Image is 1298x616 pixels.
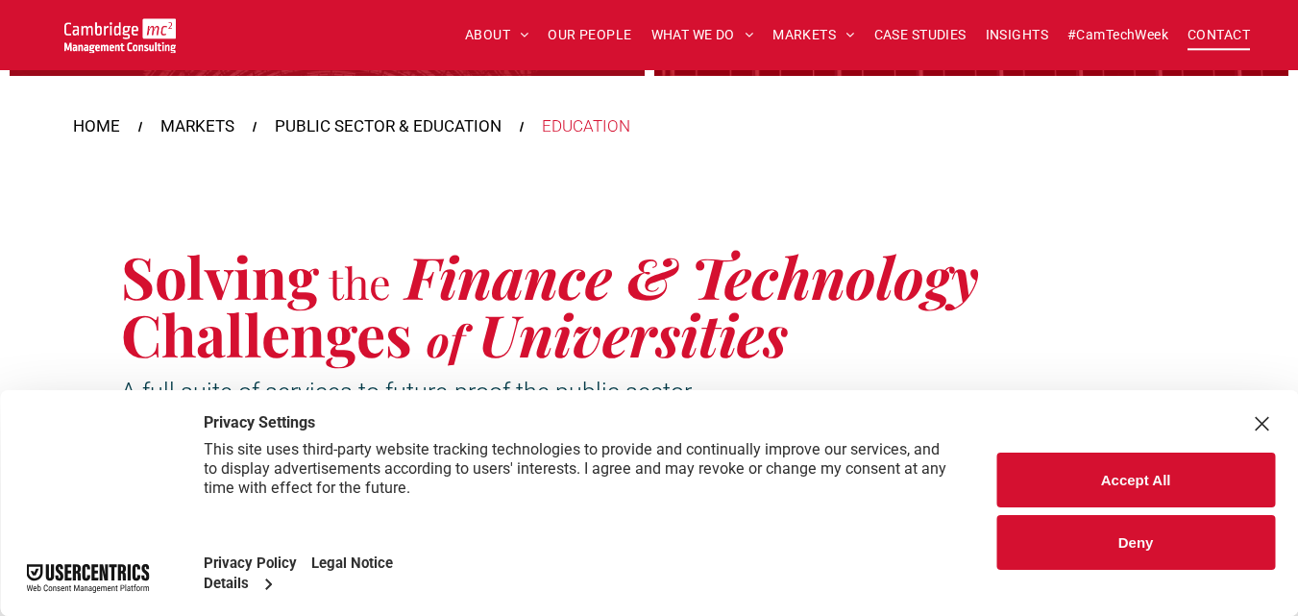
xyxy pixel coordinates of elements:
[865,20,976,50] a: CASE STUDIES
[478,295,788,372] span: Universities
[73,114,120,139] a: HOME
[1188,20,1250,50] span: CONTACT
[1058,20,1178,50] a: #CamTechWeek
[455,20,539,50] a: ABOUT
[976,20,1058,50] a: INSIGHTS
[121,237,319,314] span: Solving
[160,114,234,139] a: MARKETS
[64,18,176,53] img: Cambridge MC Logo
[121,295,412,372] span: Challenges
[763,20,864,50] a: MARKETS
[642,20,764,50] a: WHAT WE DO
[542,114,630,139] div: EDUCATION
[1178,20,1260,50] a: CONTACT
[427,310,464,368] span: of
[275,114,502,139] a: PUBLIC SECTOR & EDUCATION
[73,114,1226,139] nav: Breadcrumbs
[64,21,176,41] a: Your Business Transformed | Cambridge Management Consulting
[329,253,391,310] span: the
[405,237,979,314] span: Finance & Technology
[121,378,692,406] span: A full suite of services to future-proof the public sector
[538,20,641,50] a: OUR PEOPLE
